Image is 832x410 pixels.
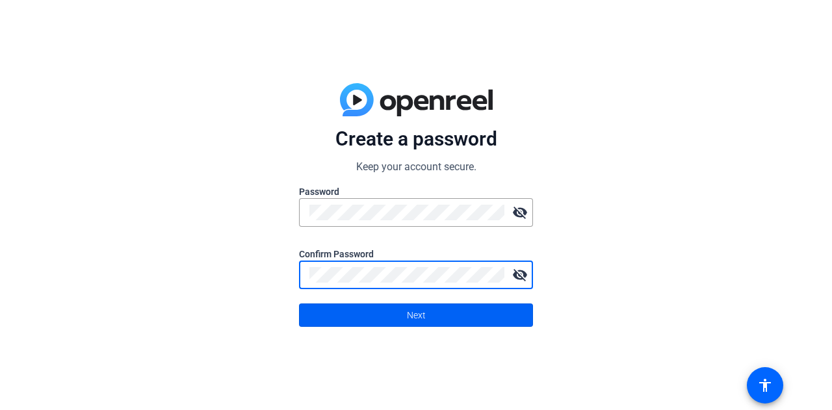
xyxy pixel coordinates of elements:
p: Create a password [299,127,533,151]
span: Next [407,303,426,327]
mat-icon: accessibility [757,378,773,393]
label: Confirm Password [299,248,533,261]
label: Password [299,185,533,198]
img: blue-gradient.svg [340,83,493,117]
p: Keep your account secure. [299,159,533,175]
button: Next [299,303,533,327]
mat-icon: visibility_off [507,199,533,225]
mat-icon: visibility_off [507,262,533,288]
